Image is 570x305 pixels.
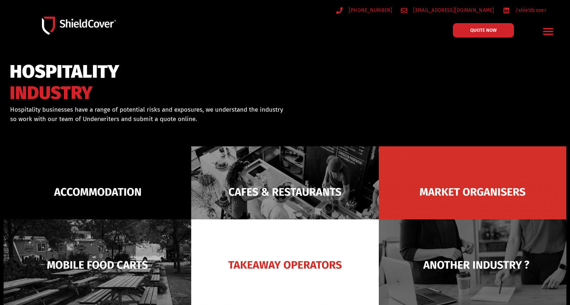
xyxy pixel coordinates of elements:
img: Shield-Cover-Underwriting-Australia-logo-full [42,17,116,35]
span: QUOTE NOW [470,28,497,33]
span: [PHONE_NUMBER] [347,6,392,15]
a: [PHONE_NUMBER] [336,6,392,15]
span: HOSPITALITY [10,64,119,79]
a: [EMAIL_ADDRESS][DOMAIN_NAME] [401,6,494,15]
a: QUOTE NOW [453,23,514,38]
p: Hospitality businesses have a range of potential risks and exposures, we understand the industry ... [10,105,287,124]
span: [EMAIL_ADDRESS][DOMAIN_NAME] [411,6,494,15]
a: /shieldcover [503,6,546,15]
div: Menu Toggle [540,23,557,40]
span: /shieldcover [514,6,546,15]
